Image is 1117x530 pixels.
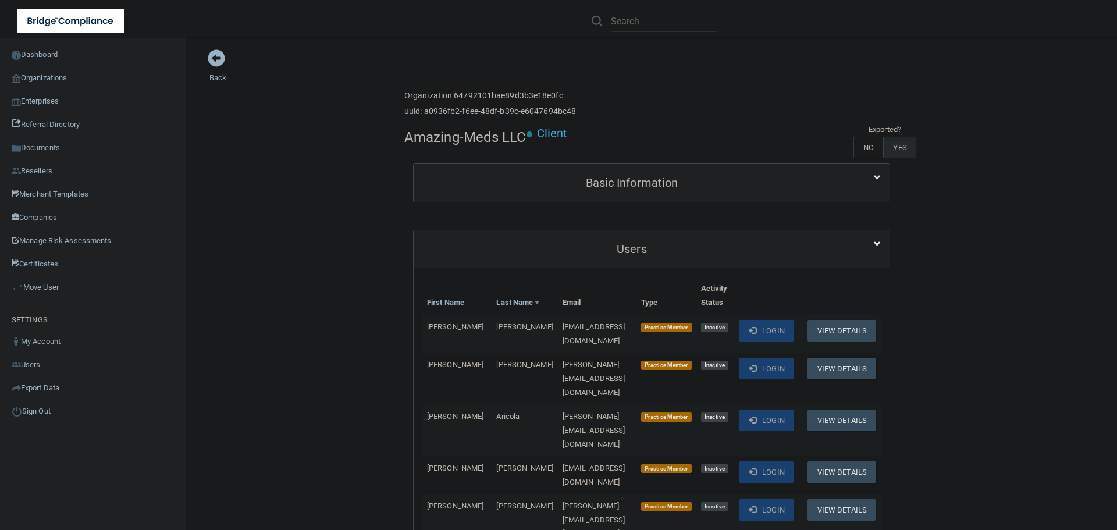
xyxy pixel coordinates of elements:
[739,461,794,483] button: Login
[739,410,794,431] button: Login
[422,243,841,255] h5: Users
[12,383,21,393] img: icon-export.b9366987.png
[12,313,48,327] label: SETTINGS
[404,130,527,145] h4: Amazing-Meds LLC
[611,10,717,32] input: Search
[641,464,692,474] span: Practice Member
[807,461,876,483] button: View Details
[427,501,483,510] span: [PERSON_NAME]
[12,98,21,106] img: enterprise.0d942306.png
[739,358,794,379] button: Login
[739,499,794,521] button: Login
[12,337,21,346] img: ic_user_dark.df1a06c3.png
[883,137,916,158] label: YES
[422,236,881,262] a: Users
[853,137,883,158] label: NO
[636,277,696,315] th: Type
[496,322,553,331] span: [PERSON_NAME]
[496,501,553,510] span: [PERSON_NAME]
[12,406,22,417] img: ic_power_dark.7ecde6b1.png
[496,296,539,310] a: Last Name
[427,322,483,331] span: [PERSON_NAME]
[592,16,602,26] img: ic-search.3b580494.png
[739,320,794,342] button: Login
[563,322,625,345] span: [EMAIL_ADDRESS][DOMAIN_NAME]
[422,176,841,189] h5: Basic Information
[427,296,464,310] a: First Name
[12,51,21,60] img: ic_dashboard_dark.d01f4a41.png
[563,464,625,486] span: [EMAIL_ADDRESS][DOMAIN_NAME]
[558,277,636,315] th: Email
[427,360,483,369] span: [PERSON_NAME]
[404,107,576,116] h6: uuid: a0936fb2-f6ee-48df-b39c-e6047694bc48
[496,360,553,369] span: [PERSON_NAME]
[12,282,23,293] img: briefcase.64adab9b.png
[496,412,520,421] span: Aricola
[427,464,483,472] span: [PERSON_NAME]
[563,360,625,397] span: [PERSON_NAME][EMAIL_ADDRESS][DOMAIN_NAME]
[807,358,876,379] button: View Details
[641,412,692,422] span: Practice Member
[12,74,21,83] img: organization-icon.f8decf85.png
[807,320,876,342] button: View Details
[701,412,728,422] span: Inactive
[422,170,881,196] a: Basic Information
[641,361,692,370] span: Practice Member
[701,502,728,511] span: Inactive
[404,91,576,100] h6: Organization 64792101bae89d3b3e18e0fc
[641,502,692,511] span: Practice Member
[12,144,21,153] img: icon-documents.8dae5593.png
[701,323,728,332] span: Inactive
[537,123,568,144] p: Client
[12,360,21,369] img: icon-users.e205127d.png
[12,166,21,176] img: ic_reseller.de258add.png
[641,323,692,332] span: Practice Member
[701,361,728,370] span: Inactive
[17,9,124,33] img: bridge_compliance_login_screen.278c3ca4.svg
[807,499,876,521] button: View Details
[696,277,734,315] th: Activity Status
[701,464,728,474] span: Inactive
[496,464,553,472] span: [PERSON_NAME]
[563,412,625,449] span: [PERSON_NAME][EMAIL_ADDRESS][DOMAIN_NAME]
[853,123,916,137] td: Exported?
[209,59,226,82] a: Back
[427,412,483,421] span: [PERSON_NAME]
[807,410,876,431] button: View Details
